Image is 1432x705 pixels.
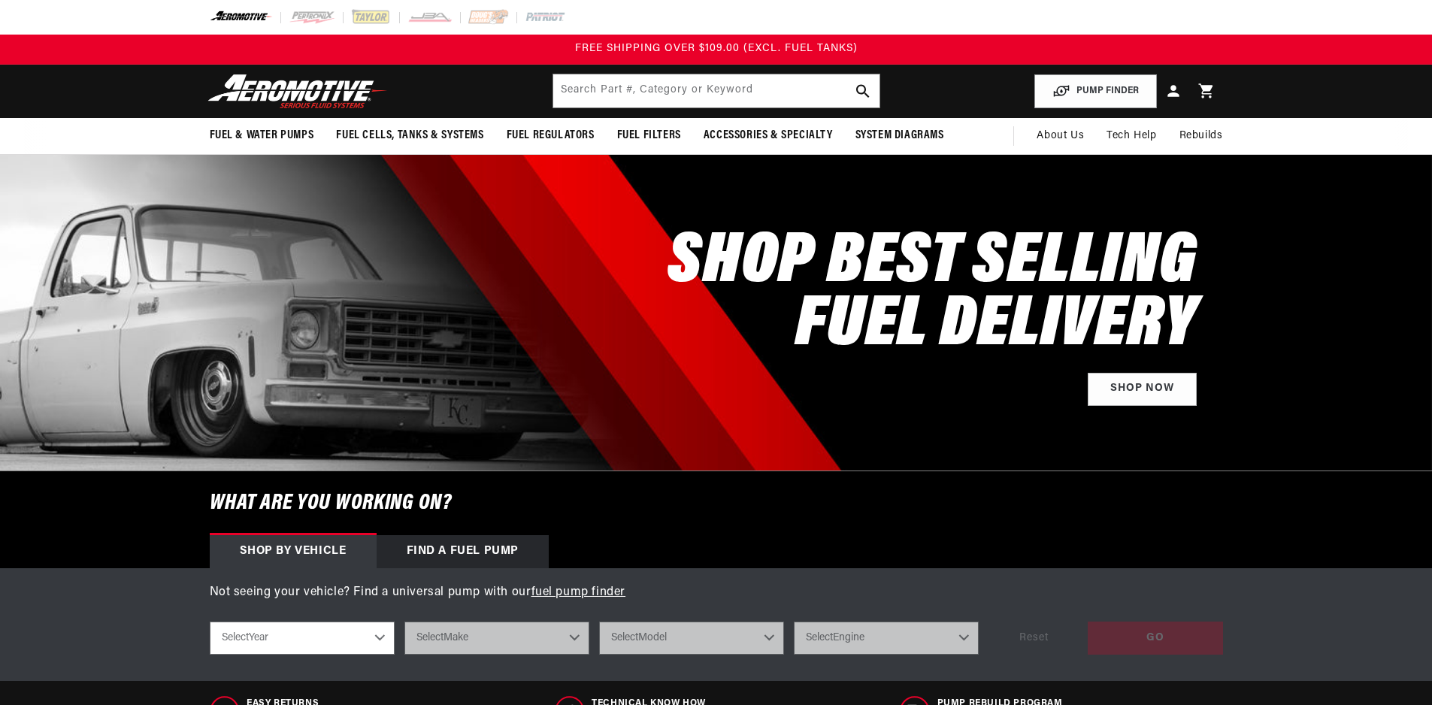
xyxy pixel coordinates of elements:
a: About Us [1025,118,1095,154]
button: PUMP FINDER [1034,74,1157,108]
a: Shop Now [1088,373,1197,407]
select: Year [210,622,395,655]
img: Aeromotive [204,74,392,109]
span: System Diagrams [855,128,944,144]
select: Engine [794,622,979,655]
summary: Fuel Filters [606,118,692,153]
span: About Us [1037,130,1084,141]
div: Find a Fuel Pump [377,535,549,568]
input: Search by Part Number, Category or Keyword [553,74,879,107]
summary: Fuel Cells, Tanks & Systems [325,118,495,153]
h6: What are you working on? [172,471,1261,535]
span: Fuel Cells, Tanks & Systems [336,128,483,144]
span: FREE SHIPPING OVER $109.00 (EXCL. FUEL TANKS) [575,43,858,54]
span: Accessories & Specialty [704,128,833,144]
summary: Fuel Regulators [495,118,606,153]
span: Fuel Regulators [507,128,595,144]
span: Rebuilds [1179,128,1223,144]
summary: Rebuilds [1168,118,1234,154]
select: Model [599,622,784,655]
summary: Tech Help [1095,118,1167,154]
span: Fuel Filters [617,128,681,144]
h2: SHOP BEST SELLING FUEL DELIVERY [668,231,1196,358]
div: Shop by vehicle [210,535,377,568]
select: Make [404,622,589,655]
a: fuel pump finder [531,586,626,598]
button: search button [846,74,879,107]
span: Fuel & Water Pumps [210,128,314,144]
span: Tech Help [1107,128,1156,144]
summary: Fuel & Water Pumps [198,118,325,153]
summary: Accessories & Specialty [692,118,844,153]
p: Not seeing your vehicle? Find a universal pump with our [210,583,1223,603]
summary: System Diagrams [844,118,955,153]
